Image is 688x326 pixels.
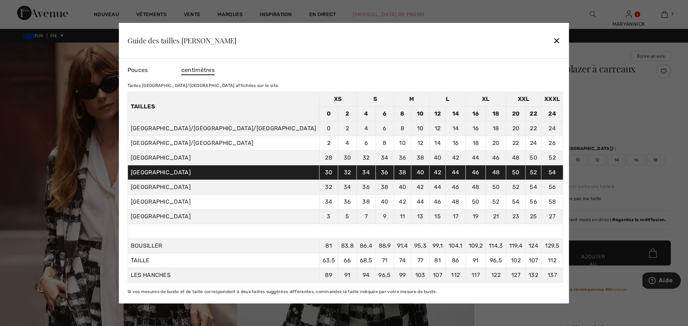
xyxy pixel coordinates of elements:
[490,257,502,264] font: 96,5
[511,257,521,264] font: 102
[434,257,441,264] font: 81
[382,257,388,264] font: 71
[433,272,442,278] font: 107
[334,96,342,102] font: XS
[512,140,519,146] font: 22
[327,213,330,220] font: 3
[472,184,479,190] font: 48
[434,140,441,146] font: 14
[381,184,388,190] font: 38
[473,125,479,132] font: 16
[553,36,560,46] font: ✕
[362,198,370,205] font: 38
[379,242,391,249] font: 88,9
[362,184,370,190] font: 36
[529,242,538,249] font: 124
[327,110,331,117] font: 0
[549,198,556,205] font: 58
[131,272,171,278] font: LES HANCHES
[492,169,500,176] font: 48
[492,110,500,117] font: 18
[512,213,520,220] font: 23
[452,198,459,205] font: 48
[400,213,405,220] font: 11
[131,213,191,220] font: [GEOGRAPHIC_DATA]
[345,140,349,146] font: 4
[530,125,537,132] font: 22
[399,169,406,176] font: 38
[345,110,349,117] font: 2
[434,154,441,161] font: 40
[341,242,354,249] font: 83,8
[325,242,332,249] font: 81
[383,140,386,146] font: 8
[435,125,441,132] font: 12
[530,169,537,176] font: 52
[453,125,459,132] font: 14
[452,257,459,264] font: 86
[492,198,500,205] font: 52
[399,198,406,205] font: 42
[344,272,350,278] font: 91
[131,184,191,190] font: [GEOGRAPHIC_DATA]
[417,110,424,117] font: 10
[417,125,424,132] font: 10
[491,272,501,278] font: 122
[131,169,191,176] font: [GEOGRAPHIC_DATA]
[378,272,391,278] font: 96,5
[493,213,499,220] font: 21
[529,257,538,264] font: 107
[131,257,150,264] font: TAILLE
[327,140,330,146] font: 2
[363,154,370,161] font: 32
[544,96,560,102] font: XXXL
[128,67,148,73] font: Pouces
[325,184,332,190] font: 32
[472,198,479,205] font: 50
[364,140,368,146] font: 6
[545,242,559,249] font: 129,5
[473,213,479,220] font: 19
[512,198,520,205] font: 54
[509,242,523,249] font: 119,4
[417,140,424,146] font: 12
[344,198,351,205] font: 36
[325,169,333,176] font: 30
[530,184,537,190] font: 54
[344,169,351,176] font: 32
[383,125,386,132] font: 6
[549,169,556,176] font: 54
[472,272,480,278] font: 117
[530,110,537,117] font: 22
[417,198,424,205] font: 44
[363,272,370,278] font: 94
[482,96,490,102] font: XL
[452,154,459,161] font: 42
[512,184,520,190] font: 52
[493,125,499,132] font: 18
[417,184,424,190] font: 42
[409,96,414,102] font: M
[452,184,459,190] font: 46
[131,103,155,110] font: Tailles
[492,140,500,146] font: 20
[345,213,349,220] font: 5
[364,125,368,132] font: 4
[383,213,386,220] font: 9
[417,257,424,264] font: 77
[362,169,370,176] font: 34
[453,140,459,146] font: 16
[433,242,443,249] font: 99,1
[401,125,404,132] font: 8
[472,110,479,117] font: 16
[414,242,426,249] font: 95,3
[449,242,463,249] font: 104.1
[415,272,425,278] font: 103
[452,169,459,176] font: 44
[472,154,479,161] font: 44
[360,242,372,249] font: 86,4
[549,125,556,132] font: 24
[492,184,500,190] font: 50
[434,198,441,205] font: 46
[434,110,441,117] font: 12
